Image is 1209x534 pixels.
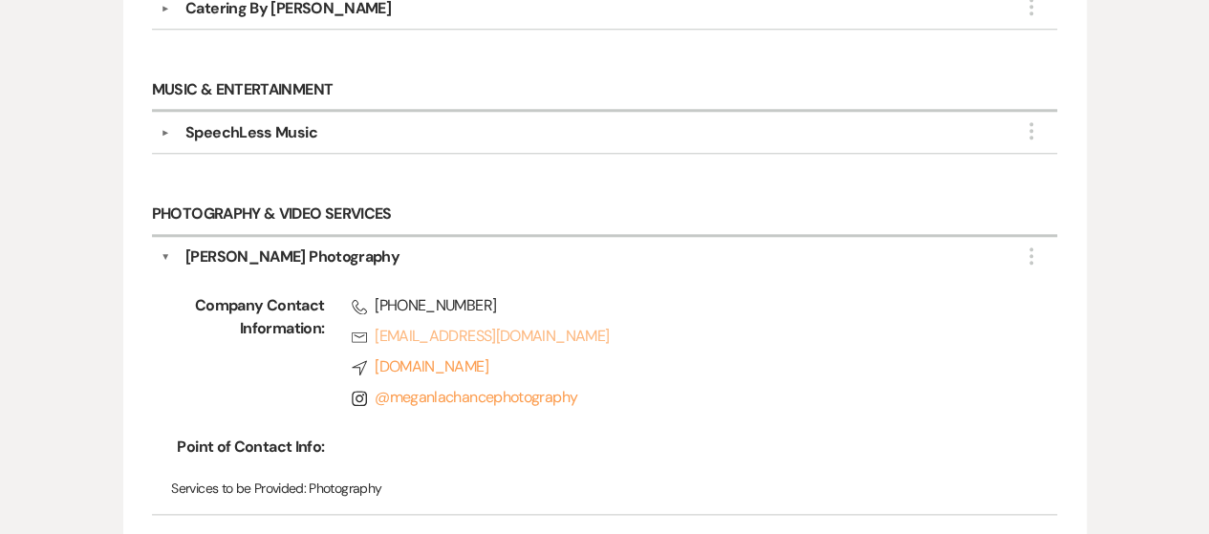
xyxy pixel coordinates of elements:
h6: Music & Entertainment [152,70,1058,112]
button: ▼ [161,246,170,268]
h6: Photography & Video Services [152,194,1058,236]
a: [DOMAIN_NAME] [352,355,1004,378]
div: SpeechLess Music [185,121,317,144]
span: Point of Contact Info: [171,436,324,459]
a: @meganlachancephotography [375,387,577,407]
span: Services to be Provided: [171,480,306,497]
button: ▼ [154,128,177,138]
span: [PHONE_NUMBER] [352,294,1004,317]
button: ▼ [154,4,177,13]
div: [PERSON_NAME] Photography [185,246,399,268]
span: Company Contact Information: [171,294,324,417]
p: Photography [171,478,1037,499]
a: [EMAIL_ADDRESS][DOMAIN_NAME] [352,325,1004,348]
